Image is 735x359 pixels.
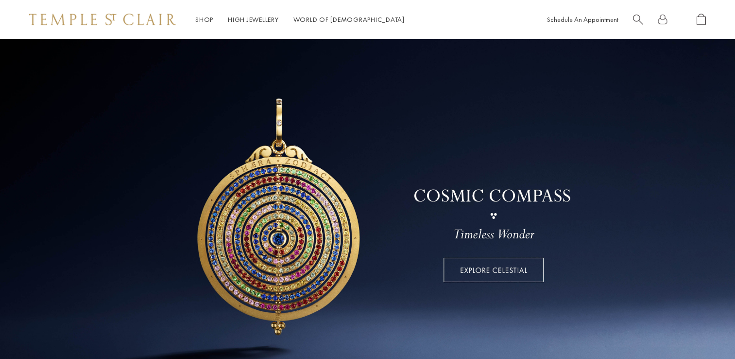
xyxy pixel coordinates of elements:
[293,15,405,24] a: World of [DEMOGRAPHIC_DATA]World of [DEMOGRAPHIC_DATA]
[228,15,279,24] a: High JewelleryHigh Jewellery
[195,15,213,24] a: ShopShop
[195,14,405,26] nav: Main navigation
[547,15,618,24] a: Schedule An Appointment
[633,14,643,26] a: Search
[697,14,706,26] a: Open Shopping Bag
[29,14,176,25] img: Temple St. Clair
